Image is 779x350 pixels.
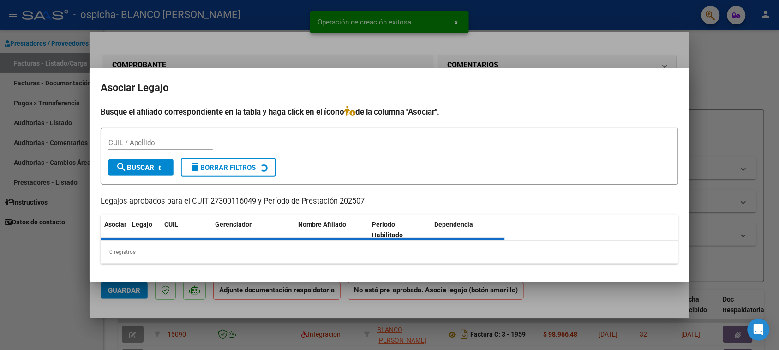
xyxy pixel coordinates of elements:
span: CUIL [164,221,178,228]
div: 0 registros [101,241,678,264]
span: Legajo [132,221,152,228]
h4: Busque el afiliado correspondiente en la tabla y haga click en el ícono de la columna "Asociar". [101,106,678,118]
span: Periodo Habilitado [372,221,403,239]
span: Gerenciador [215,221,252,228]
h2: Asociar Legajo [101,79,678,97]
span: Dependencia [435,221,473,228]
button: Buscar [108,159,174,176]
datatable-header-cell: Asociar [101,215,128,245]
p: Legajos aprobados para el CUIT 27300116049 y Período de Prestación 202507 [101,196,678,207]
span: Asociar [104,221,126,228]
datatable-header-cell: Periodo Habilitado [369,215,431,245]
datatable-header-cell: Dependencia [431,215,505,245]
datatable-header-cell: Legajo [128,215,161,245]
span: Borrar Filtros [189,163,256,172]
mat-icon: delete [189,162,200,173]
span: Buscar [116,163,154,172]
datatable-header-cell: Nombre Afiliado [294,215,369,245]
span: Nombre Afiliado [298,221,346,228]
button: Borrar Filtros [181,158,276,177]
div: Open Intercom Messenger [748,319,770,341]
mat-icon: search [116,162,127,173]
datatable-header-cell: CUIL [161,215,211,245]
datatable-header-cell: Gerenciador [211,215,294,245]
